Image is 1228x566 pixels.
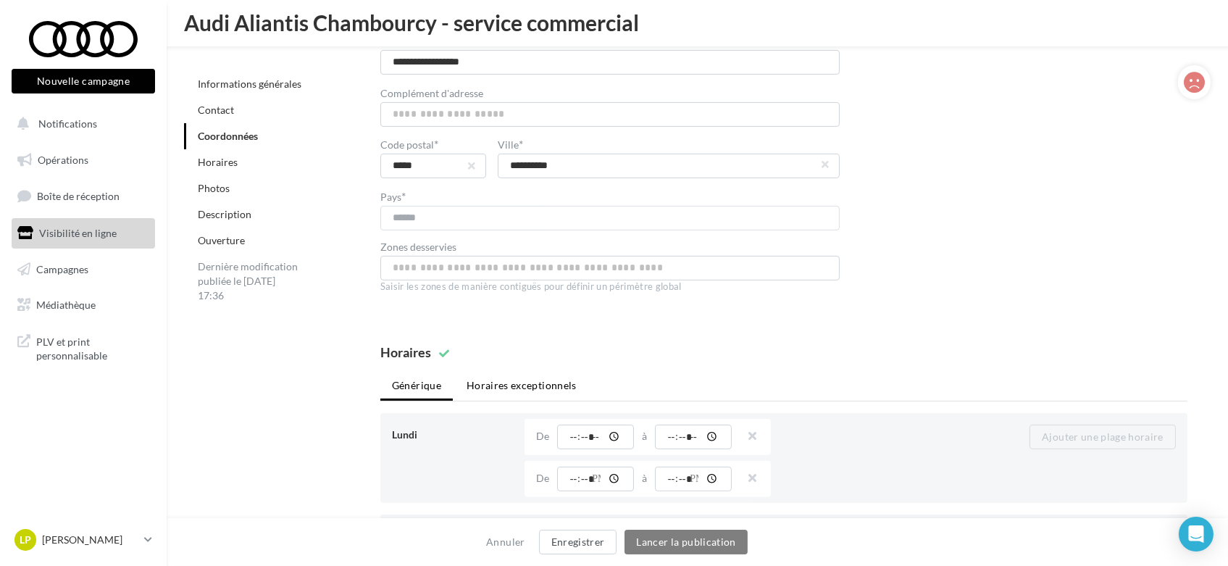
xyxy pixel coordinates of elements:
[184,254,314,309] div: Dernière modification publiée le [DATE] 17:36
[198,156,238,168] a: Horaires
[9,254,158,285] a: Campagnes
[480,533,530,551] button: Annuler
[380,138,486,150] label: Code postal
[42,533,138,547] p: [PERSON_NAME]
[38,154,88,166] span: Opérations
[380,346,431,359] div: Horaires
[36,332,149,363] span: PLV et print personnalisable
[536,431,549,441] label: De
[9,326,158,369] a: PLV et print personnalisable
[536,473,549,483] label: De
[198,234,245,246] a: Ouverture
[198,182,230,194] a: Photos
[38,117,97,130] span: Notifications
[37,190,120,202] span: Boîte de réception
[39,227,117,239] span: Visibilité en ligne
[498,138,839,150] label: Ville
[625,530,747,554] button: Lancer la publication
[36,262,88,275] span: Campagnes
[380,242,840,252] label: Zones desservies
[9,145,158,175] a: Opérations
[36,299,96,311] span: Médiathèque
[198,130,258,142] a: Coordonnées
[380,373,453,401] li: Générique
[198,78,301,90] a: Informations générales
[642,431,647,441] label: à
[1179,517,1214,552] div: Open Intercom Messenger
[198,104,234,116] a: Contact
[9,109,152,139] button: Notifications
[455,373,588,399] li: Horaires exceptionnels
[539,530,617,554] button: Enregistrer
[20,533,31,547] span: LP
[9,290,158,320] a: Médiathèque
[9,180,158,212] a: Boîte de réception
[642,473,647,483] label: à
[380,88,483,99] label: Complément d'adresse
[198,208,251,220] a: Description
[1029,425,1176,449] button: Ajouter une plage horaire
[380,280,840,294] div: Saisir les zones de manière contiguës pour définir un périmètre global
[392,422,513,448] div: Lundi
[9,218,158,249] a: Visibilité en ligne
[12,69,155,93] button: Nouvelle campagne
[12,526,155,554] a: LP [PERSON_NAME]
[380,191,406,202] label: Pays
[184,12,639,33] span: Audi Aliantis Chambourcy - service commercial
